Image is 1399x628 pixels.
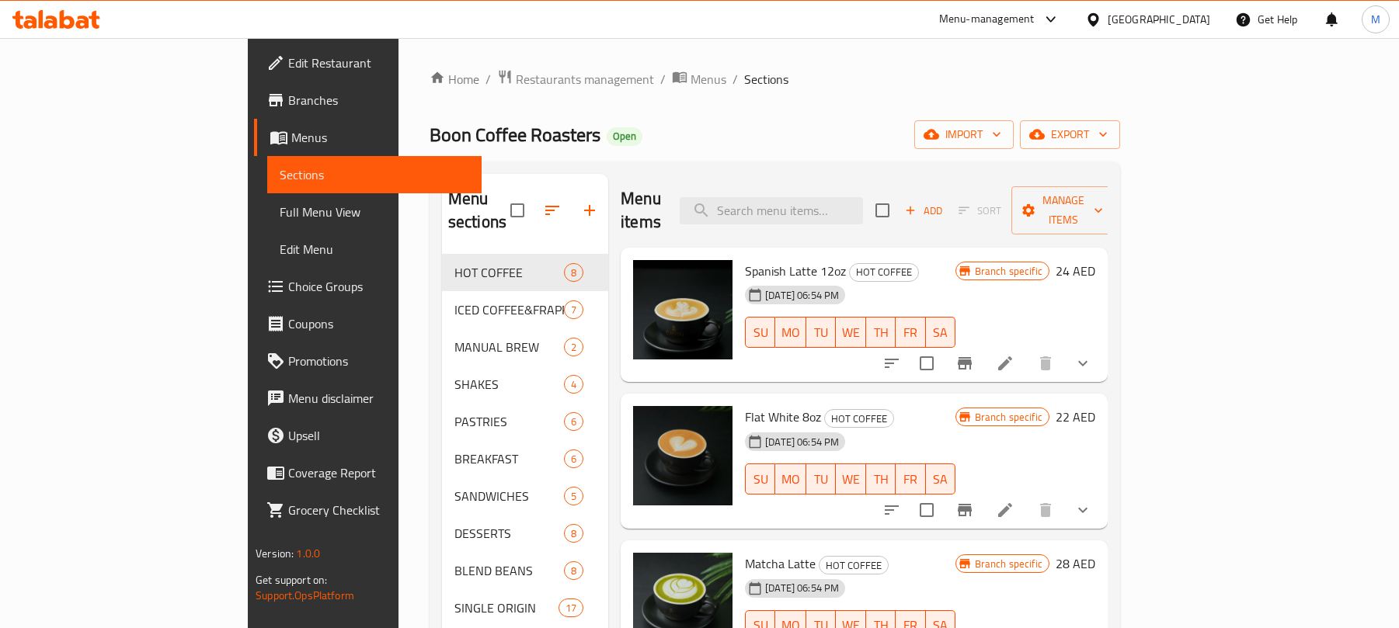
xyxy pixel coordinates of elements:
span: MANUAL BREW [454,338,564,356]
span: 2 [565,340,583,355]
button: FR [896,463,925,494]
span: Spanish Latte 12oz [745,259,846,283]
div: items [564,449,583,468]
span: Boon Coffee Roasters [430,117,600,152]
h6: 24 AED [1056,260,1095,282]
span: TH [872,321,889,344]
span: HOT COFFEE [825,410,893,428]
button: Manage items [1011,186,1115,234]
span: Sections [280,165,469,184]
a: Edit Menu [267,231,482,268]
button: MO [775,463,806,494]
span: Grocery Checklist [288,501,469,519]
span: Sort sections [534,192,571,229]
a: Promotions [254,342,482,380]
button: show more [1064,345,1101,382]
input: search [680,197,863,224]
div: SINGLE ORIGIN17 [442,589,608,626]
div: items [564,412,583,431]
div: MANUAL BREW2 [442,328,608,366]
button: sort-choices [873,491,910,529]
span: Coupons [288,314,469,333]
span: Add item [899,199,948,223]
div: PASTRIES6 [442,403,608,440]
a: Branches [254,82,482,119]
span: DESSERTS [454,524,564,543]
span: Branches [288,91,469,109]
button: delete [1027,491,1064,529]
span: PASTRIES [454,412,564,431]
h2: Menu items [621,187,661,234]
button: show more [1064,491,1101,529]
span: HOT COFFEE [820,557,888,574]
span: Branch specific [969,557,1049,571]
span: SA [932,321,949,344]
svg: Show Choices [1074,501,1092,519]
span: [DATE] 06:54 PM [759,435,845,449]
a: Support.OpsPlatform [256,585,354,605]
span: Version: [256,543,294,564]
span: 8 [565,564,583,578]
span: 17 [559,601,583,616]
div: items [564,300,583,319]
button: SU [745,317,775,348]
span: BLEND BEANS [454,561,564,580]
span: Branch specific [969,410,1049,425]
h6: 28 AED [1056,553,1095,574]
span: 8 [565,265,583,280]
span: HOT COFFEE [850,263,918,281]
span: Matcha Latte [745,552,816,575]
span: Select section [866,194,899,227]
button: TU [806,463,836,494]
button: SU [745,463,775,494]
h6: 22 AED [1056,406,1095,428]
a: Menus [672,69,726,89]
div: items [564,263,583,282]
span: 5 [565,489,583,504]
span: Select all sections [501,194,534,227]
div: HOT COFFEE [819,556,889,574]
button: SA [926,317,955,348]
span: Full Menu View [280,203,469,221]
nav: breadcrumb [430,69,1120,89]
button: sort-choices [873,345,910,382]
button: FR [896,317,925,348]
span: SU [752,321,769,344]
span: HOT COFFEE [454,263,564,282]
li: / [733,70,738,88]
span: Select section first [948,199,1011,223]
button: TU [806,317,836,348]
span: FR [902,468,919,491]
button: Add [899,199,948,223]
li: / [660,70,666,88]
span: Edit Menu [280,240,469,258]
span: ICED COFFEE&FRAPPE [454,300,564,319]
span: [DATE] 06:54 PM [759,581,845,595]
div: Open [607,127,642,146]
button: TH [866,463,896,494]
span: Promotions [288,352,469,370]
span: SHAKES [454,375,564,394]
a: Grocery Checklist [254,491,482,529]
div: HOT COFFEE [824,409,894,428]
div: items [564,338,583,356]
span: Open [607,130,642,143]
button: Branch-specific-item [946,345,983,382]
div: items [564,524,583,543]
div: BLEND BEANS8 [442,552,608,589]
span: 4 [565,377,583,392]
span: TH [872,468,889,491]
span: 7 [565,303,583,317]
span: Select to update [910,494,943,526]
div: [GEOGRAPHIC_DATA] [1108,11,1210,28]
span: 1.0.0 [296,543,320,564]
button: delete [1027,345,1064,382]
span: SANDWICHES [454,487,564,505]
span: SINGLE ORIGIN [454,599,559,617]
